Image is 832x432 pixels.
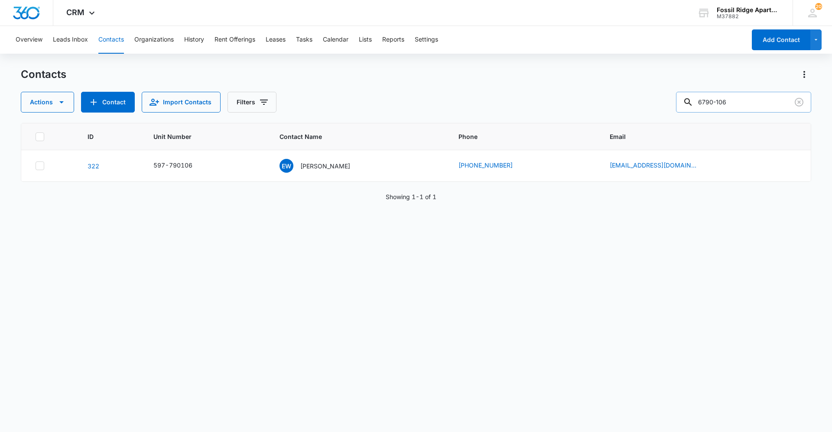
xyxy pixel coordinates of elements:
[142,92,221,113] button: Import Contacts
[717,13,780,19] div: account id
[296,26,312,54] button: Tasks
[458,161,513,170] a: [PHONE_NUMBER]
[266,26,286,54] button: Leases
[386,192,436,201] p: Showing 1-1 of 1
[797,68,811,81] button: Actions
[16,26,42,54] button: Overview
[815,3,822,10] div: notifications count
[98,26,124,54] button: Contacts
[752,29,810,50] button: Add Contact
[323,26,348,54] button: Calendar
[214,26,255,54] button: Rent Offerings
[610,161,712,171] div: Email - elainesbills@yahoo.com - Select to Edit Field
[184,26,204,54] button: History
[134,26,174,54] button: Organizations
[717,6,780,13] div: account name
[88,132,120,141] span: ID
[610,132,784,141] span: Email
[300,161,350,171] p: [PERSON_NAME]
[53,26,88,54] button: Leads Inbox
[21,68,66,81] h1: Contacts
[153,132,259,141] span: Unit Number
[382,26,404,54] button: Reports
[279,159,293,173] span: EW
[279,159,366,173] div: Contact Name - Elaine Wharff - Select to Edit Field
[81,92,135,113] button: Add Contact
[279,132,425,141] span: Contact Name
[458,132,576,141] span: Phone
[815,3,822,10] span: 20
[227,92,276,113] button: Filters
[359,26,372,54] button: Lists
[792,95,806,109] button: Clear
[21,92,74,113] button: Actions
[415,26,438,54] button: Settings
[88,162,99,170] a: Navigate to contact details page for Elaine Wharff
[153,161,192,170] div: 597-790106
[676,92,811,113] input: Search Contacts
[610,161,696,170] a: [EMAIL_ADDRESS][DOMAIN_NAME]
[458,161,528,171] div: Phone - (209) 918-1477 - Select to Edit Field
[66,8,84,17] span: CRM
[153,161,208,171] div: Unit Number - 597-790106 - Select to Edit Field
